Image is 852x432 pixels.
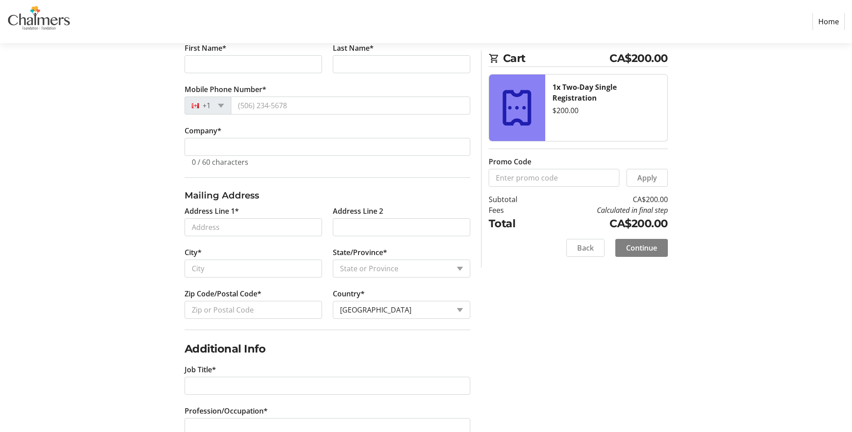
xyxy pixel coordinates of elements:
input: Address [185,218,322,236]
button: Continue [615,239,668,257]
td: Fees [489,205,540,216]
span: Back [577,242,594,253]
div: $200.00 [552,105,660,116]
td: Total [489,216,540,232]
h3: Mailing Address [185,189,470,202]
label: Mobile Phone Number* [185,84,266,95]
a: Home [812,13,845,30]
label: Address Line 2 [333,206,383,216]
button: Apply [627,169,668,187]
span: Continue [626,242,657,253]
label: Country* [333,288,365,299]
strong: 1x Two-Day Single Registration [552,82,617,103]
input: City [185,260,322,278]
input: Enter promo code [489,169,619,187]
td: Calculated in final step [540,205,668,216]
input: (506) 234-5678 [231,97,470,115]
label: Promo Code [489,156,531,167]
input: Zip or Postal Code [185,301,322,319]
tr-character-limit: 0 / 60 characters [192,157,248,167]
label: Address Line 1* [185,206,239,216]
label: Last Name* [333,43,374,53]
img: Chalmers Foundation's Logo [7,4,71,40]
span: CA$200.00 [609,50,668,66]
label: State/Province* [333,247,387,258]
label: First Name* [185,43,226,53]
span: Apply [637,172,657,183]
td: CA$200.00 [540,194,668,205]
label: City* [185,247,202,258]
label: Zip Code/Postal Code* [185,288,261,299]
td: CA$200.00 [540,216,668,232]
label: Job Title* [185,364,216,375]
label: Profession/Occupation* [185,406,268,416]
td: Subtotal [489,194,540,205]
label: Company * [185,125,221,136]
button: Back [566,239,605,257]
span: Cart [503,50,610,66]
h2: Additional Info [185,341,470,357]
